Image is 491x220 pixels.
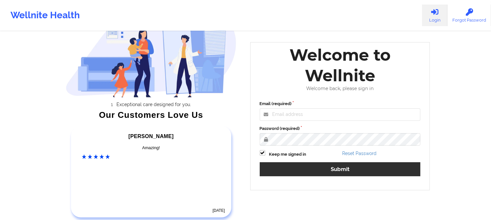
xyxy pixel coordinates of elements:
button: Submit [260,162,421,176]
input: Email address [260,108,421,121]
time: [DATE] [213,208,225,213]
li: Exceptional care designed for you. [72,102,237,107]
a: Reset Password [342,151,377,156]
label: Password (required) [260,125,421,132]
label: Keep me signed in [269,151,307,158]
img: wellnite-auth-hero_200.c722682e.png [66,5,237,97]
label: Email (required) [260,101,421,107]
a: Forgot Password [447,5,491,26]
a: Login [422,5,447,26]
div: Welcome back, please sign in [255,86,425,91]
span: [PERSON_NAME] [129,134,174,139]
div: Welcome to Wellnite [255,45,425,86]
div: Our Customers Love Us [66,112,237,118]
div: Amazing! [82,145,220,151]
